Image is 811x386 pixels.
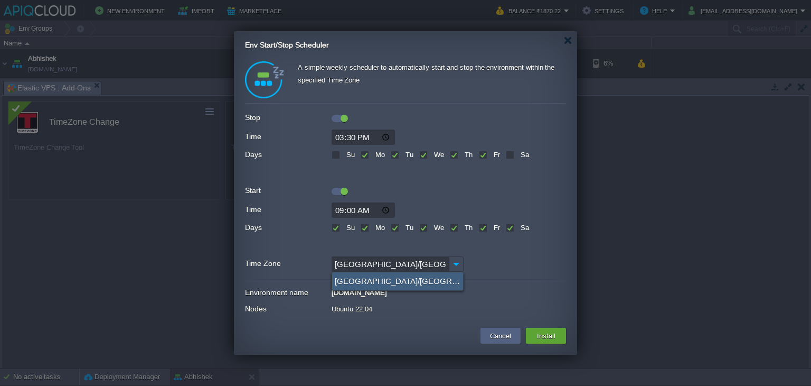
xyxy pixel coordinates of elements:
label: Time Zone [245,256,331,271]
label: Stop [245,111,331,125]
label: Th [462,224,473,232]
div: [GEOGRAPHIC_DATA]/[GEOGRAPHIC_DATA] (GMT+05:30) [332,272,463,290]
label: Sa [518,151,529,159]
label: Tu [403,151,413,159]
label: Environment name [245,286,331,300]
label: Start [245,183,331,198]
div: Ubuntu 22.04 [332,302,566,313]
img: logo.png [245,61,284,98]
label: Fr [491,151,500,159]
label: Days [245,148,331,162]
label: Mo [373,151,385,159]
label: Time [245,203,331,217]
button: Cancel [487,329,514,342]
label: Th [462,151,473,159]
button: Install [534,329,559,342]
label: We [431,151,444,159]
label: Su [344,224,355,232]
div: A simple weekly scheduler to automatically start and stop the environment within the specified Ti... [298,61,566,90]
label: Nodes [245,302,331,316]
label: Fr [491,224,500,232]
label: Sa [518,224,529,232]
label: Time [245,130,331,144]
label: Days [245,220,331,235]
label: Mo [373,224,385,232]
span: Env Start/Stop Scheduler [245,41,329,49]
label: Tu [403,224,413,232]
label: We [431,224,444,232]
label: Su [344,151,355,159]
